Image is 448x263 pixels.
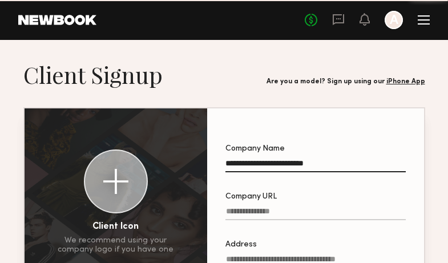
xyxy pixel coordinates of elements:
div: We recommend using your company logo if you have one [58,236,173,254]
input: Company URL [225,207,406,220]
div: Are you a model? Sign up using our [267,78,425,86]
div: Company URL [225,193,406,201]
div: Company Name [225,145,406,153]
a: iPhone App [386,78,425,85]
div: Client Icon [92,222,139,232]
a: A [385,11,403,29]
h1: Client Signup [23,60,163,89]
div: Address [225,241,406,249]
input: Company Name [225,159,406,172]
